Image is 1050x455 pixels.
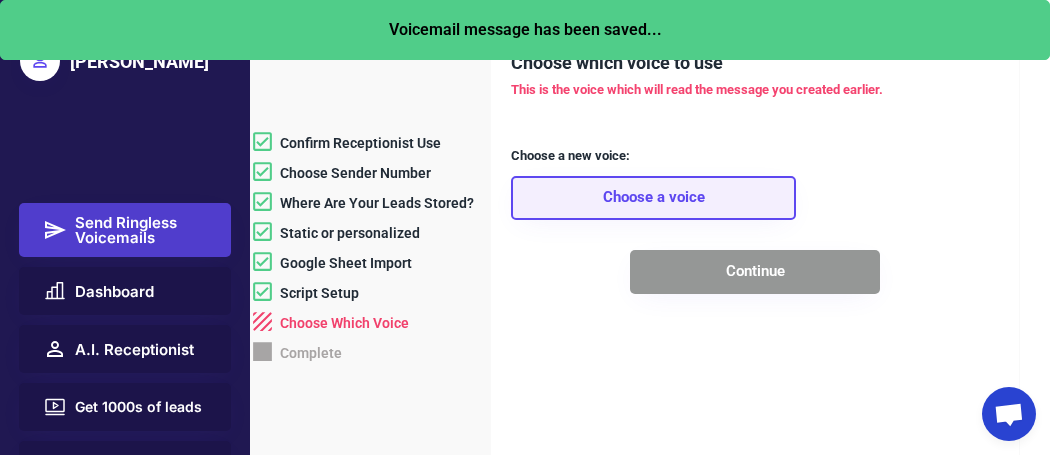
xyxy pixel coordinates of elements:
[19,383,232,431] button: Get 1000s of leads
[511,82,883,97] font: This is the voice which will read the message you created earlier.
[982,387,1036,441] div: Open chat
[280,254,412,274] div: Google Sheet Import
[511,52,723,73] font: Choose which voice to use
[19,267,232,315] button: Dashboard
[511,176,796,220] button: Choose a voice
[280,134,441,154] div: Confirm Receptionist Use
[280,164,431,184] div: Choose Sender Number
[75,284,154,299] span: Dashboard
[280,284,359,304] div: Script Setup
[280,314,409,334] div: Choose Which Voice
[19,203,232,257] button: Send Ringless Voicemails
[630,250,880,294] button: Continue
[75,400,202,414] span: Get 1000s of leads
[511,148,630,163] font: Choose a new voice:
[70,49,209,74] div: [PERSON_NAME]
[13,22,1037,38] div: Voicemail message has been saved...
[19,325,232,373] button: A.I. Receptionist
[75,342,194,357] span: A.I. Receptionist
[280,344,342,364] div: Complete
[75,215,208,245] span: Send Ringless Voicemails
[280,194,474,214] div: Where Are Your Leads Stored?
[280,224,420,244] div: Static or personalized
